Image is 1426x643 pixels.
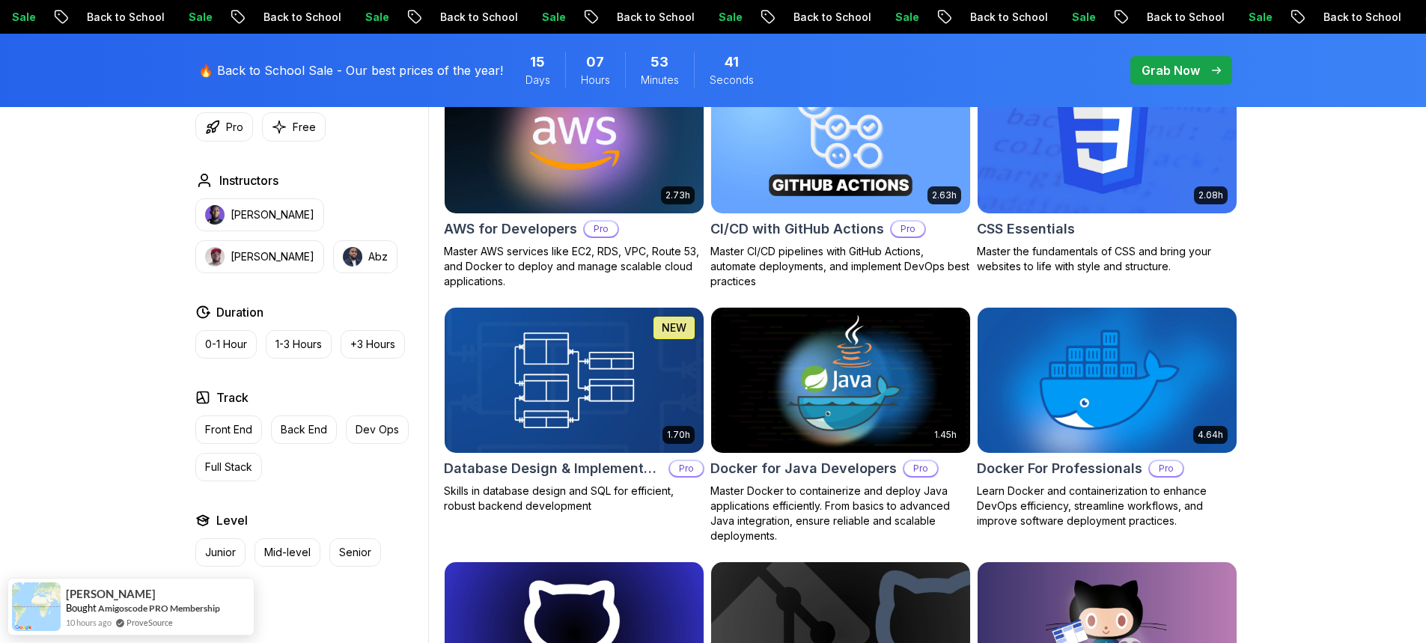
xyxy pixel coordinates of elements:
[444,307,704,514] a: Database Design & Implementation card1.70hNEWDatabase Design & ImplementationProSkills in databas...
[231,249,314,264] p: [PERSON_NAME]
[339,545,371,560] p: Senior
[195,112,253,141] button: Pro
[264,545,311,560] p: Mid-level
[275,337,322,352] p: 1-3 Hours
[343,247,362,266] img: instructor img
[1094,10,1142,25] p: Sale
[710,458,897,479] h2: Docker for Java Developers
[329,538,381,567] button: Senior
[650,52,668,73] span: 53 Minutes
[195,330,257,359] button: 0-1 Hour
[740,10,788,25] p: Sale
[992,10,1094,25] p: Back to School
[34,10,82,25] p: Sale
[1198,429,1223,441] p: 4.64h
[710,67,971,289] a: CI/CD with GitHub Actions card2.63hNEWCI/CD with GitHub ActionsProMaster CI/CD pipelines with Git...
[934,429,957,441] p: 1.45h
[710,244,971,289] p: Master CI/CD pipelines with GitHub Actions, automate deployments, and implement DevOps best pract...
[444,244,704,289] p: Master AWS services like EC2, RDS, VPC, Route 53, and Docker to deploy and manage scalable cloud ...
[216,511,248,529] h2: Level
[1150,461,1183,476] p: Pro
[66,616,112,629] span: 10 hours ago
[917,10,965,25] p: Sale
[444,67,704,289] a: AWS for Developers card2.73hJUST RELEASEDAWS for DevelopersProMaster AWS services like EC2, RDS, ...
[710,219,884,240] h2: CI/CD with GitHub Actions
[1270,10,1318,25] p: Sale
[109,10,210,25] p: Back to School
[530,52,545,73] span: 15 Days
[231,207,314,222] p: [PERSON_NAME]
[977,307,1237,528] a: Docker For Professionals card4.64hDocker For ProfessionalsProLearn Docker and containerization to...
[198,61,503,79] p: 🔥 Back to School Sale - Our best prices of the year!
[444,219,577,240] h2: AWS for Developers
[333,240,397,273] button: instructor imgAbz
[564,10,612,25] p: Sale
[445,308,704,453] img: Database Design & Implementation card
[586,52,604,73] span: 7 Hours
[711,68,970,213] img: CI/CD with GitHub Actions card
[978,68,1237,213] img: CSS Essentials card
[525,73,550,88] span: Days
[205,337,247,352] p: 0-1 Hour
[216,303,263,321] h2: Duration
[216,388,249,406] h2: Track
[1198,189,1223,201] p: 2.08h
[368,249,388,264] p: Abz
[255,538,320,567] button: Mid-level
[444,458,662,479] h2: Database Design & Implementation
[662,320,686,335] p: NEW
[710,73,754,88] span: Seconds
[195,240,324,273] button: instructor img[PERSON_NAME]
[127,616,173,629] a: ProveSource
[710,484,971,543] p: Master Docker to containerize and deploy Java applications efficiently. From basics to advanced J...
[445,68,704,213] img: AWS for Developers card
[226,120,243,135] p: Pro
[892,222,924,237] p: Pro
[205,460,252,475] p: Full Stack
[1168,10,1270,25] p: Back to School
[977,458,1142,479] h2: Docker For Professionals
[932,189,957,201] p: 2.63h
[977,484,1237,528] p: Learn Docker and containerization to enhance DevOps efficiency, streamline workflows, and improve...
[904,461,937,476] p: Pro
[977,67,1237,274] a: CSS Essentials card2.08hCSS EssentialsMaster the fundamentals of CSS and bring your websites to l...
[971,304,1243,456] img: Docker For Professionals card
[205,545,236,560] p: Junior
[271,415,337,444] button: Back End
[667,429,690,441] p: 1.70h
[195,198,324,231] button: instructor img[PERSON_NAME]
[585,222,618,237] p: Pro
[356,422,399,437] p: Dev Ops
[710,307,971,543] a: Docker for Java Developers card1.45hDocker for Java DevelopersProMaster Docker to containerize an...
[711,308,970,453] img: Docker for Java Developers card
[815,10,917,25] p: Back to School
[444,484,704,514] p: Skills in database design and SQL for efficient, robust backend development
[66,602,97,614] span: Bought
[66,588,156,600] span: [PERSON_NAME]
[281,422,327,437] p: Back End
[977,244,1237,274] p: Master the fundamentals of CSS and bring your websites to life with style and structure.
[285,10,387,25] p: Back to School
[205,247,225,266] img: instructor img
[1142,61,1200,79] p: Grab Now
[195,415,262,444] button: Front End
[977,219,1075,240] h2: CSS Essentials
[670,461,703,476] p: Pro
[219,171,278,189] h2: Instructors
[350,337,395,352] p: +3 Hours
[195,538,246,567] button: Junior
[205,205,225,225] img: instructor img
[581,73,610,88] span: Hours
[12,582,61,631] img: provesource social proof notification image
[210,10,258,25] p: Sale
[98,603,220,614] a: Amigoscode PRO Membership
[293,120,316,135] p: Free
[725,52,739,73] span: 41 Seconds
[639,10,740,25] p: Back to School
[195,453,262,481] button: Full Stack
[341,330,405,359] button: +3 Hours
[266,330,332,359] button: 1-3 Hours
[262,112,326,141] button: Free
[205,422,252,437] p: Front End
[387,10,435,25] p: Sale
